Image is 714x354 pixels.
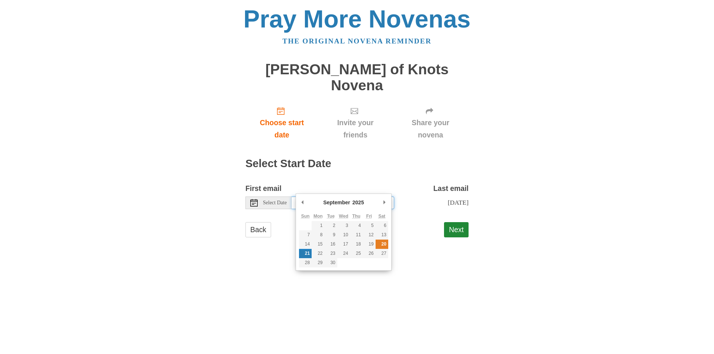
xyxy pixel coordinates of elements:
button: 24 [337,249,350,258]
button: 27 [376,249,388,258]
span: Share your novena [400,117,461,141]
button: 20 [376,240,388,249]
a: The original novena reminder [283,37,432,45]
abbr: Tuesday [327,214,334,219]
button: 10 [337,230,350,240]
button: 12 [363,230,375,240]
abbr: Thursday [352,214,360,219]
button: 29 [312,258,324,267]
div: 2025 [351,197,365,208]
span: [DATE] [448,199,469,206]
abbr: Monday [313,214,323,219]
button: 17 [337,240,350,249]
button: 13 [376,230,388,240]
button: 9 [325,230,337,240]
button: 7 [299,230,312,240]
label: First email [245,182,282,195]
a: Share your novena [392,101,469,145]
span: Choose start date [253,117,311,141]
button: 6 [376,221,388,230]
span: Invite your friends [326,117,385,141]
button: 22 [312,249,324,258]
button: 1 [312,221,324,230]
span: Select Date [263,200,287,205]
button: 25 [350,249,363,258]
button: 4 [350,221,363,230]
button: 2 [325,221,337,230]
button: 23 [325,249,337,258]
button: 28 [299,258,312,267]
abbr: Wednesday [339,214,348,219]
button: Next [444,222,469,237]
button: 30 [325,258,337,267]
button: 8 [312,230,324,240]
a: Choose start date [245,101,318,145]
button: 5 [363,221,375,230]
button: 19 [363,240,375,249]
button: 26 [363,249,375,258]
button: Previous Month [299,197,306,208]
h2: Select Start Date [245,158,469,170]
button: 16 [325,240,337,249]
div: September [322,197,351,208]
a: Invite your friends [318,101,392,145]
abbr: Friday [366,214,372,219]
abbr: Saturday [378,214,385,219]
button: 11 [350,230,363,240]
a: Pray More Novenas [244,5,471,33]
h1: [PERSON_NAME] of Knots Novena [245,62,469,93]
button: 15 [312,240,324,249]
input: Use the arrow keys to pick a date [292,197,394,209]
button: 21 [299,249,312,258]
button: Next Month [381,197,388,208]
a: Back [245,222,271,237]
button: 18 [350,240,363,249]
button: 3 [337,221,350,230]
button: 14 [299,240,312,249]
abbr: Sunday [301,214,310,219]
label: Last email [433,182,469,195]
